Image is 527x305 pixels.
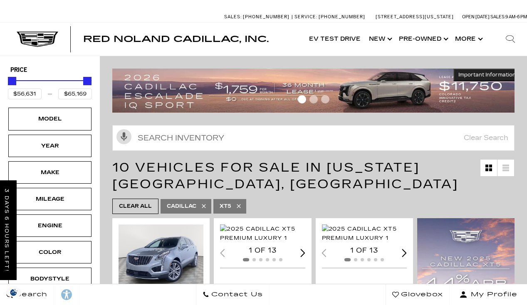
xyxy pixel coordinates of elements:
span: Go to slide 2 [309,95,318,103]
span: Open [DATE] [462,14,490,20]
span: Go to slide 3 [321,95,329,103]
div: ColorColor [8,241,92,263]
div: MakeMake [8,161,92,184]
img: 2025 Cadillac XT5 Premium Luxury 1 [119,224,205,289]
a: Glovebox [386,284,450,305]
img: Opt-Out Icon [4,288,23,297]
div: Price [8,74,92,99]
div: Engine [29,221,71,230]
div: Maximum Price [83,77,92,85]
div: MileageMileage [8,188,92,210]
a: Service: [PHONE_NUMBER] [292,15,367,19]
div: Bodystyle [29,274,71,283]
div: 1 of 13 [220,246,305,255]
div: Minimum Price [8,77,16,85]
svg: Click to toggle on voice search [116,129,131,144]
div: ModelModel [8,108,92,130]
div: Year [29,141,71,150]
span: Cadillac [167,201,196,212]
button: Important Information [453,69,521,81]
span: Important Information [458,71,516,78]
h5: Price [10,66,89,74]
div: Model [29,114,71,123]
a: New [365,22,395,56]
a: Red Noland Cadillac, Inc. [83,35,269,43]
span: [PHONE_NUMBER] [243,14,289,20]
span: 10 Vehicles for Sale in [US_STATE][GEOGRAPHIC_DATA], [GEOGRAPHIC_DATA] [112,160,458,192]
div: 1 of 13 [322,246,407,255]
div: 1 / 2 [220,224,307,243]
div: BodystyleBodystyle [8,268,92,290]
button: Open user profile menu [450,284,527,305]
div: 1 / 2 [119,224,205,289]
span: Contact Us [209,289,263,300]
span: Red Noland Cadillac, Inc. [83,34,269,44]
a: [STREET_ADDRESS][US_STATE] [376,14,454,20]
span: My Profile [468,289,517,300]
span: Sales: [224,14,242,20]
section: Click to Open Cookie Consent Modal [4,288,23,297]
input: Maximum [58,89,92,99]
img: 2025 Cadillac XT5 Premium Luxury 1 [322,224,408,243]
div: YearYear [8,135,92,157]
div: Next slide [300,249,305,257]
div: EngineEngine [8,214,92,237]
img: Cadillac Dark Logo with Cadillac White Text [17,32,58,47]
input: Search Inventory [112,125,515,151]
span: 9 AM-6 PM [505,14,527,20]
img: 2025 Cadillac XT5 Premium Luxury 1 [220,224,307,243]
button: More [451,22,485,56]
div: Color [29,248,71,257]
span: Go to slide 1 [298,95,306,103]
span: XT5 [220,201,231,212]
div: Next slide [402,249,407,257]
span: Search [13,289,47,300]
img: 2509-September-FOM-Escalade-IQ-Lease9 [112,69,521,112]
div: Mileage [29,194,71,204]
span: Clear All [119,201,152,212]
a: Contact Us [196,284,270,305]
input: Minimum [8,89,42,99]
span: [PHONE_NUMBER] [319,14,365,20]
span: Glovebox [399,289,443,300]
div: 1 / 2 [322,224,408,243]
a: Sales: [PHONE_NUMBER] [224,15,292,19]
div: Make [29,168,71,177]
span: Sales: [490,14,505,20]
a: Pre-Owned [395,22,451,56]
a: EV Test Drive [305,22,365,56]
span: Service: [294,14,317,20]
